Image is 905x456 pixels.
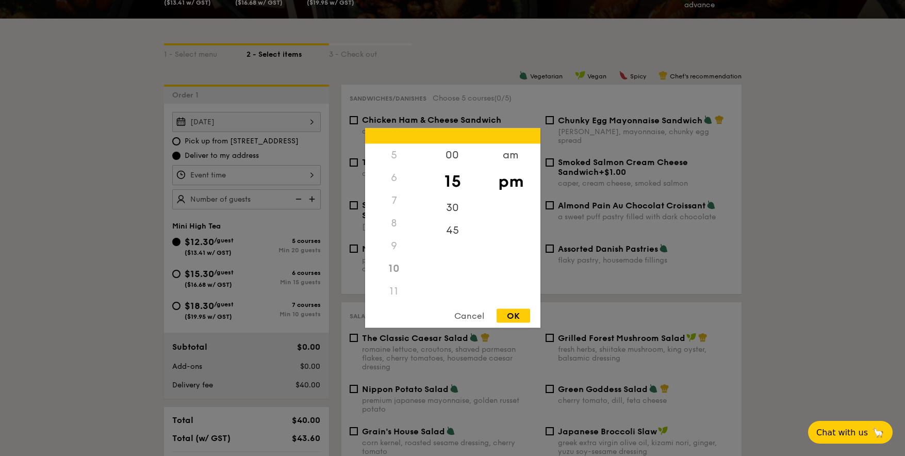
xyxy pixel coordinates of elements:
[423,144,482,167] div: 00
[444,309,495,323] div: Cancel
[497,309,530,323] div: OK
[365,144,423,167] div: 5
[872,427,884,438] span: 🦙
[365,189,423,212] div: 7
[482,144,540,167] div: am
[423,219,482,242] div: 45
[423,167,482,197] div: 15
[808,421,893,444] button: Chat with us🦙
[423,197,482,219] div: 30
[816,428,868,437] span: Chat with us
[365,280,423,303] div: 11
[365,257,423,280] div: 10
[365,212,423,235] div: 8
[365,167,423,189] div: 6
[365,235,423,257] div: 9
[482,167,540,197] div: pm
